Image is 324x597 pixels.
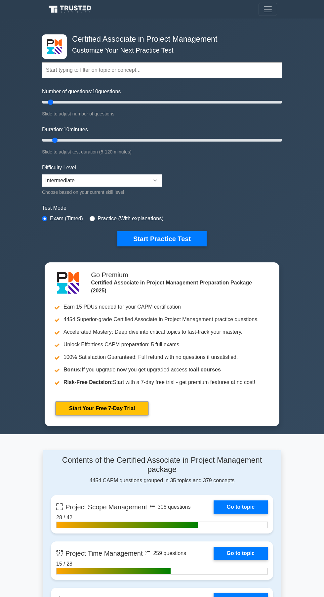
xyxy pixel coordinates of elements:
[51,455,273,485] div: 4454 CAPM questions grouped in 35 topics and 379 concepts
[42,188,162,196] div: Choose based on your current skill level
[50,215,83,223] label: Exam (Timed)
[214,500,268,514] a: Go to topic
[42,62,282,78] input: Start typing to filter on topic or concept...
[56,402,148,415] a: Start Your Free 7-Day Trial
[42,204,282,212] label: Test Mode
[42,126,88,134] label: Duration: minutes
[69,34,250,44] h4: Certified Associate in Project Management
[42,164,76,172] label: Difficulty Level
[42,88,121,96] label: Number of questions: questions
[51,455,273,474] h4: Contents of the Certified Associate in Project Management package
[98,215,163,223] label: Practice (With explanations)
[259,3,277,16] button: Toggle navigation
[42,148,282,156] div: Slide to adjust test duration (5-120 minutes)
[117,231,207,246] button: Start Practice Test
[63,127,69,132] span: 10
[42,110,282,118] div: Slide to adjust number of questions
[92,89,98,94] span: 10
[214,547,268,560] a: Go to topic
